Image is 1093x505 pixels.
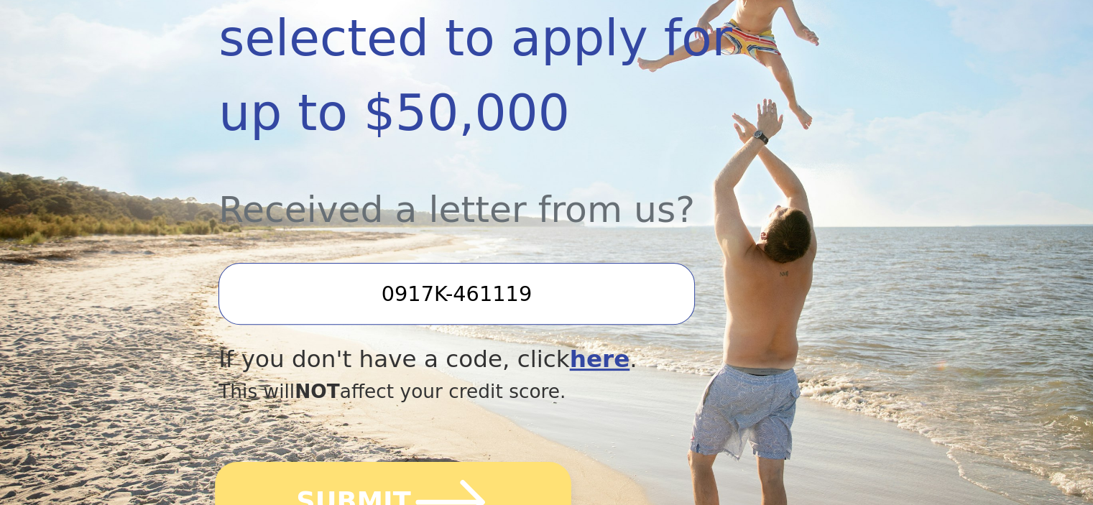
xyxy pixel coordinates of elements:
[218,150,776,237] div: Received a letter from us?
[218,342,776,377] div: If you don't have a code, click .
[218,377,776,406] div: This will affect your credit score.
[218,263,694,325] input: Enter your Offer Code:
[570,346,630,373] a: here
[295,380,340,402] span: NOT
